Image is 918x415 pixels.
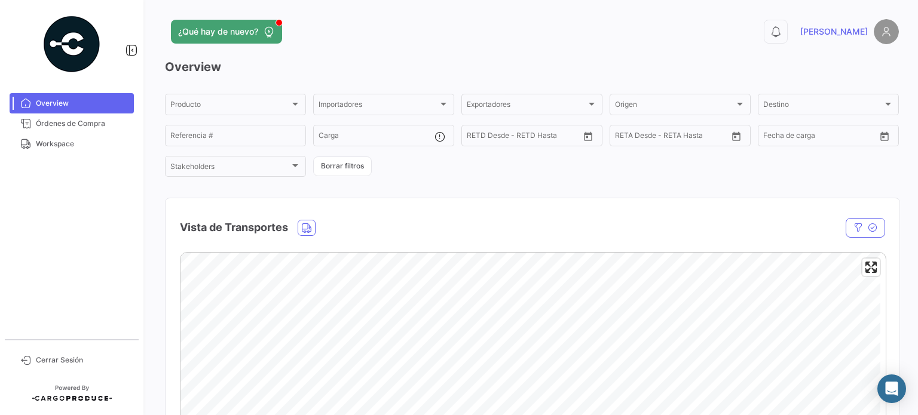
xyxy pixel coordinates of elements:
h4: Vista de Transportes [180,219,288,236]
span: Órdenes de Compra [36,118,129,129]
span: Stakeholders [170,164,290,173]
input: Desde [763,133,785,142]
button: Land [298,220,315,235]
span: Origen [615,102,735,110]
span: ¿Qué hay de nuevo? [178,26,258,38]
input: Desde [467,133,488,142]
input: Hasta [793,133,847,142]
button: Borrar filtros [313,156,372,176]
a: Workspace [10,134,134,154]
span: Destino [763,102,883,110]
span: Importadores [319,102,438,110]
input: Desde [615,133,637,142]
span: [PERSON_NAME] [800,26,868,38]
a: Órdenes de Compra [10,113,134,134]
img: powered-by.png [42,14,102,74]
button: Enter fullscreen [862,259,880,276]
button: Open calendar [876,127,893,145]
button: Open calendar [579,127,597,145]
span: Cerrar Sesión [36,355,129,365]
input: Hasta [645,133,699,142]
span: Overview [36,98,129,109]
div: Abrir Intercom Messenger [877,374,906,403]
span: Exportadores [467,102,586,110]
button: Open calendar [727,127,745,145]
h3: Overview [165,59,899,75]
span: Workspace [36,139,129,149]
button: ¿Qué hay de nuevo? [171,20,282,44]
img: placeholder-user.png [874,19,899,44]
span: Producto [170,102,290,110]
input: Hasta [497,133,550,142]
a: Overview [10,93,134,113]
